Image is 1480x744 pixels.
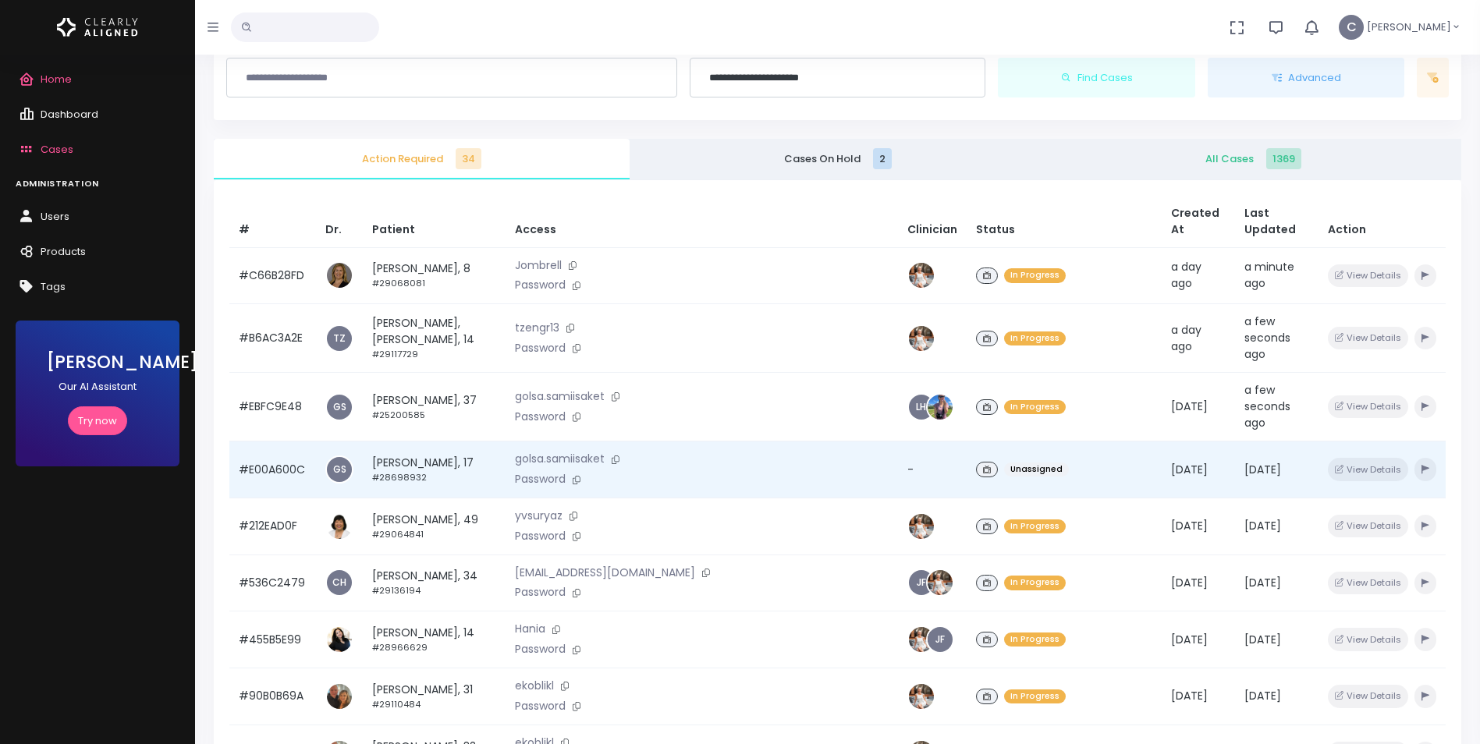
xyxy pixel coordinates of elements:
[1244,575,1281,590] span: [DATE]
[998,58,1195,98] button: Find Cases
[1244,688,1281,703] span: [DATE]
[363,611,506,668] td: [PERSON_NAME], 14
[1208,58,1405,98] button: Advanced
[1328,572,1408,594] button: View Details
[1328,327,1408,349] button: View Details
[226,151,617,167] span: Action Required
[515,528,889,545] p: Password
[515,621,889,638] p: Hania
[1004,632,1066,647] span: In Progress
[1171,399,1208,414] span: [DATE]
[1244,382,1290,430] span: a few seconds ago
[1235,196,1319,248] th: Last Updated
[363,668,506,725] td: [PERSON_NAME], 31
[372,698,421,710] small: #29110484
[515,565,889,582] p: [EMAIL_ADDRESS][DOMAIN_NAME]
[898,196,967,248] th: Clinician
[898,441,967,498] td: -
[1171,322,1201,354] span: a day ago
[1004,519,1066,534] span: In Progress
[515,678,889,695] p: ekoblikl
[515,320,889,337] p: tzengr13
[229,304,316,373] td: #B6AC3A2E
[372,348,418,360] small: #29117729
[515,451,889,468] p: golsa.samiisaket
[909,570,934,595] a: JF
[506,196,898,248] th: Access
[47,352,148,373] h3: [PERSON_NAME]
[68,406,127,435] a: Try now
[229,441,316,498] td: #E00A600C
[1319,196,1446,248] th: Action
[515,277,889,294] p: Password
[928,627,953,652] span: JF
[363,554,506,611] td: [PERSON_NAME], 34
[1339,15,1364,40] span: C
[1162,196,1235,248] th: Created At
[316,196,363,248] th: Dr.
[229,196,316,248] th: #
[57,11,138,44] img: Logo Horizontal
[1004,462,1069,477] span: Unassigned
[372,409,425,421] small: #25200585
[1058,151,1449,167] span: All Cases
[229,247,316,304] td: #C66B28FD
[1004,576,1066,590] span: In Progress
[327,457,352,482] a: GS
[1266,148,1301,169] span: 1369
[372,277,425,289] small: #29068081
[1367,19,1451,35] span: [PERSON_NAME]
[1004,331,1066,346] span: In Progress
[363,373,506,441] td: [PERSON_NAME], 37
[1171,518,1208,533] span: [DATE]
[873,148,892,169] span: 2
[515,340,889,357] p: Password
[642,151,1033,167] span: Cases On Hold
[456,148,481,169] span: 34
[1171,632,1208,647] span: [DATE]
[229,554,316,611] td: #536C2479
[1004,268,1066,283] span: In Progress
[372,641,428,654] small: #28966629
[1171,688,1208,703] span: [DATE]
[327,395,352,420] a: GS
[41,244,86,259] span: Products
[515,409,889,426] p: Password
[327,570,352,595] a: CH
[363,498,506,554] td: [PERSON_NAME], 49
[1328,685,1408,707] button: View Details
[515,257,889,275] p: Jombrell
[363,196,506,248] th: Patient
[909,395,934,420] span: LH
[229,498,316,554] td: #212EAD0F
[1244,518,1281,533] span: [DATE]
[327,326,352,351] a: TZ
[372,471,427,484] small: #28698932
[1244,314,1290,362] span: a few seconds ago
[1244,259,1294,291] span: a minute ago
[1244,632,1281,647] span: [DATE]
[515,508,889,525] p: yvsuryaz
[1171,462,1208,477] span: [DATE]
[1328,264,1408,287] button: View Details
[1328,515,1408,537] button: View Details
[41,209,69,224] span: Users
[229,373,316,441] td: #EBFC9E48
[41,142,73,157] span: Cases
[229,668,316,725] td: #90B0B69A
[515,698,889,715] p: Password
[1328,395,1408,418] button: View Details
[41,72,72,87] span: Home
[229,611,316,668] td: #455B5E99
[372,528,424,540] small: #29064841
[41,279,66,294] span: Tags
[363,247,506,304] td: [PERSON_NAME], 8
[515,584,889,601] p: Password
[41,107,98,122] span: Dashboard
[47,379,148,395] p: Our AI Assistant
[372,584,421,597] small: #29136194
[515,641,889,658] p: Password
